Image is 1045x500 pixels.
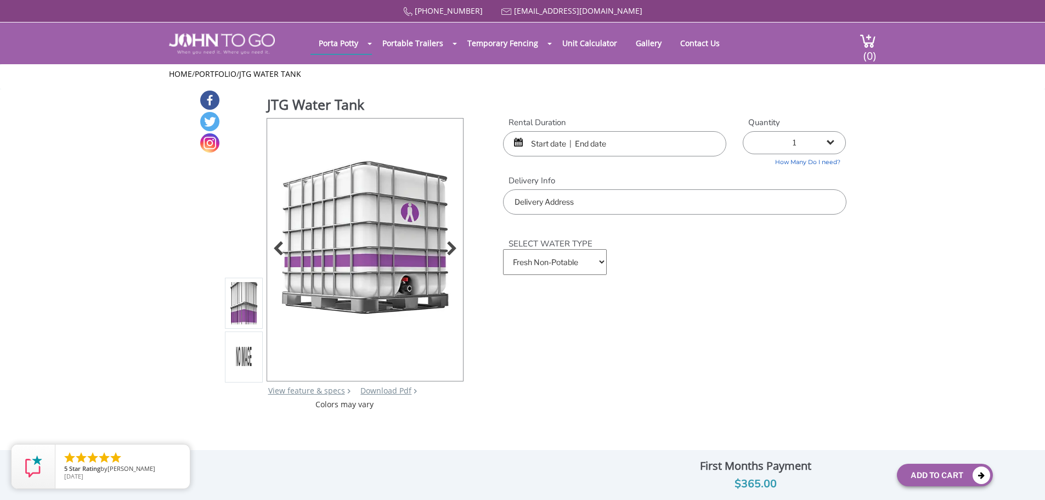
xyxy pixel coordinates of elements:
a: How Many Do I need? [743,154,846,167]
img: chevron.png [414,389,417,394]
a: Twitter [200,112,219,131]
a: Portfolio [195,69,236,79]
input: Start date | End date [503,131,726,156]
ul: / / [169,69,876,80]
a: Facebook [200,91,219,110]
button: Add To Cart [897,464,993,486]
img: Product [275,119,455,377]
li:  [109,451,122,464]
img: Call [403,7,413,16]
li:  [75,451,88,464]
img: Product [229,174,259,432]
div: First Months Payment [623,457,888,475]
a: Temporary Fencing [459,32,546,54]
a: [PHONE_NUMBER] [415,5,483,16]
a: Home [169,69,192,79]
img: Review Rating [22,456,44,477]
a: Unit Calculator [554,32,625,54]
div: Colors may vary [225,399,465,410]
span: Star Rating [69,464,100,473]
button: Live Chat [1001,456,1045,500]
label: Rental Duration [503,117,726,128]
a: View feature & specs [268,385,345,396]
img: cart a [860,33,876,48]
label: Delivery Info [503,175,846,187]
span: [PERSON_NAME] [108,464,155,473]
img: JOHN to go [169,33,275,54]
img: svg+xml;base64,PHN2ZyB4bWxucz0iaHR0cDovL3d3dy53My5vcmcvMjAwMC9zdmciIHdpZHRoPSIxNTAiIGhlaWdodD0iMT... [229,228,259,486]
li:  [86,451,99,464]
a: Download Pdf [360,385,411,396]
span: by [64,465,181,473]
span: (0) [863,40,876,63]
a: [EMAIL_ADDRESS][DOMAIN_NAME] [514,5,642,16]
a: Gallery [628,32,670,54]
li:  [98,451,111,464]
input: Delivery Address [503,189,846,215]
a: Portable Trailers [374,32,451,54]
span: 5 [64,464,67,473]
label: Quantity [743,117,846,128]
h1: JTG Water Tank [267,95,465,117]
a: Contact Us [672,32,728,54]
h3: SELECT WATER TYPE [503,226,846,249]
a: JTG Water Tank [239,69,301,79]
a: Instagram [200,133,219,153]
img: Mail [501,8,512,15]
a: Porta Potty [310,32,366,54]
span: [DATE] [64,472,83,480]
img: right arrow icon [347,389,351,394]
div: $365.00 [623,475,888,493]
li:  [63,451,76,464]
